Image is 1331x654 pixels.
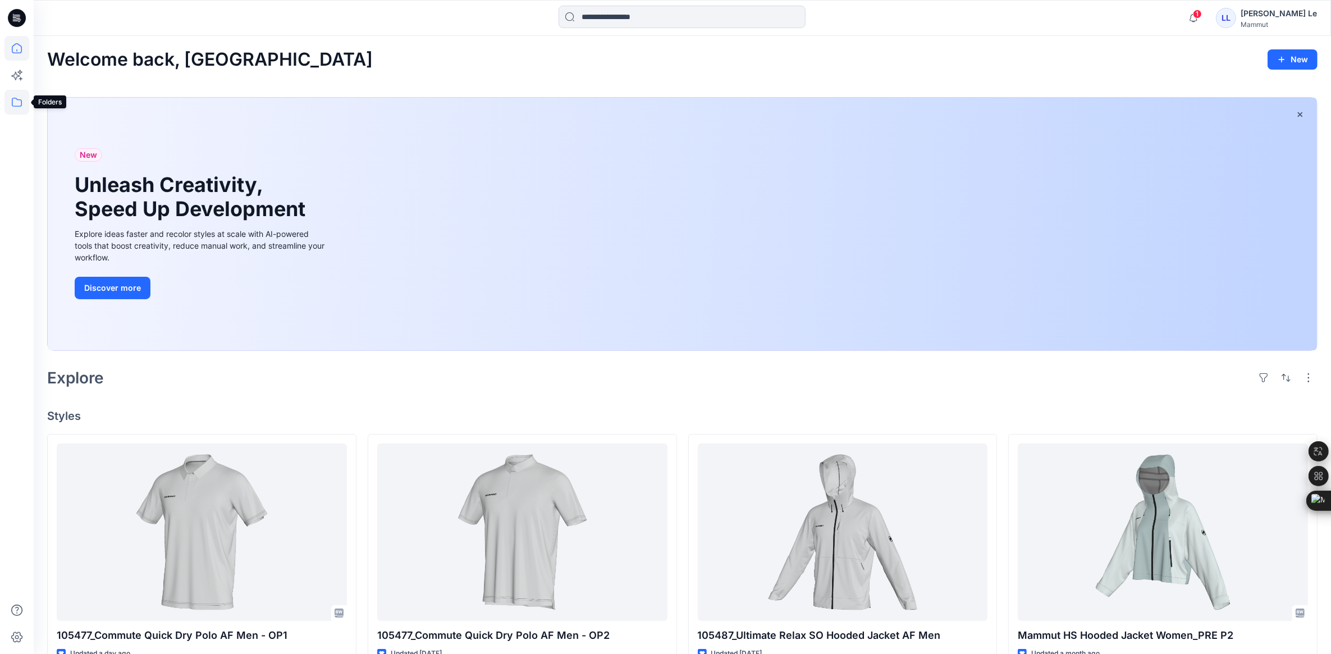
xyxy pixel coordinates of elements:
h1: Unleash Creativity, Speed Up Development [75,173,310,221]
a: Mammut HS Hooded Jacket Women_PRE P2 [1018,443,1308,621]
div: [PERSON_NAME] Le [1241,7,1317,20]
div: LL [1216,8,1236,28]
h4: Styles [47,409,1318,423]
p: 105487_Ultimate Relax SO Hooded Jacket AF Men [698,628,988,643]
h2: Welcome back, [GEOGRAPHIC_DATA] [47,49,373,70]
button: New [1268,49,1318,70]
a: 105477_Commute Quick Dry Polo AF Men - OP2 [377,443,667,621]
button: Discover more [75,277,150,299]
span: New [80,148,97,162]
p: Mammut HS Hooded Jacket Women_PRE P2 [1018,628,1308,643]
h2: Explore [47,369,104,387]
a: 105477_Commute Quick Dry Polo AF Men - OP1 [57,443,347,621]
a: 105487_Ultimate Relax SO Hooded Jacket AF Men [698,443,988,621]
div: Explore ideas faster and recolor styles at scale with AI-powered tools that boost creativity, red... [75,228,327,263]
a: Discover more [75,277,327,299]
span: 1 [1193,10,1202,19]
p: 105477_Commute Quick Dry Polo AF Men - OP1 [57,628,347,643]
p: 105477_Commute Quick Dry Polo AF Men - OP2 [377,628,667,643]
div: Mammut [1241,20,1317,29]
